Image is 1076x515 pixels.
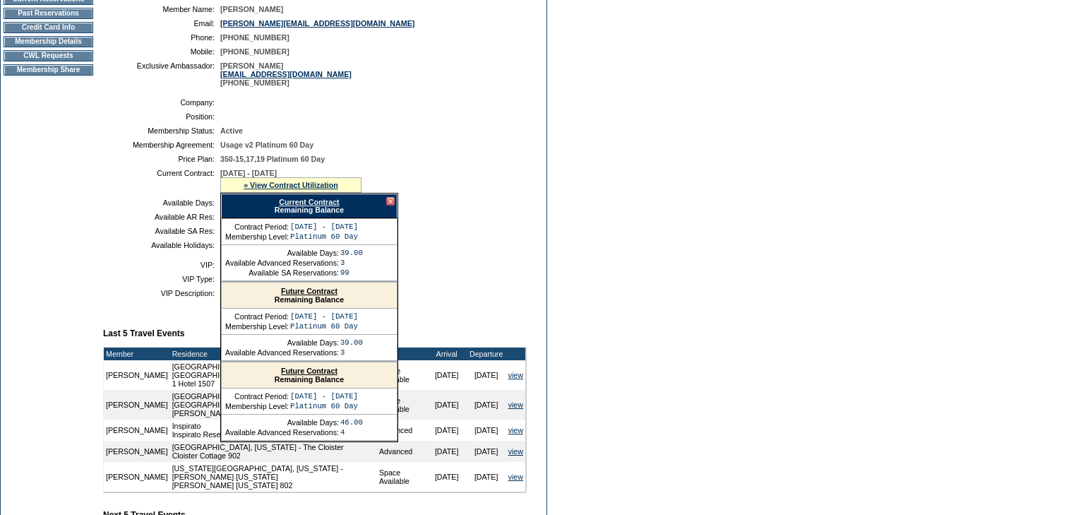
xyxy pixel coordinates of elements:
td: Contract Period: [225,223,289,231]
td: VIP Type: [109,275,215,283]
td: 39.00 [340,249,363,257]
td: Available SA Res: [109,227,215,235]
a: view [508,371,523,379]
div: Remaining Balance [221,194,397,218]
td: Available Advanced Reservations: [225,428,339,437]
td: [DATE] [427,420,467,441]
td: Membership Level: [225,322,289,331]
td: [DATE] [467,441,506,462]
td: Platinum 60 Day [290,402,358,410]
td: Email: [109,19,215,28]
td: [US_STATE][GEOGRAPHIC_DATA], [US_STATE] - [PERSON_NAME] [US_STATE] [PERSON_NAME] [US_STATE] 802 [170,462,377,492]
span: [DATE] - [DATE] [220,169,277,177]
td: Inspirato Inspirato Reservation - [GEOGRAPHIC_DATA]-[US_STATE] [170,420,377,441]
td: Exclusive Ambassador: [109,61,215,87]
span: [PHONE_NUMBER] [220,47,289,56]
td: Position: [109,112,215,121]
span: [PERSON_NAME] [220,5,283,13]
a: Current Contract [279,198,339,206]
td: Company: [109,98,215,107]
td: Contract Period: [225,312,289,321]
td: [PERSON_NAME] [104,390,170,420]
td: [DATE] [467,360,506,390]
a: view [508,447,523,456]
td: [PERSON_NAME] [104,360,170,390]
td: 46.00 [340,418,363,427]
span: Active [220,126,243,135]
td: [PERSON_NAME] [104,420,170,441]
td: Member Name: [109,5,215,13]
td: 4 [340,428,363,437]
td: Arrival [427,348,467,360]
td: Credit Card Info [4,22,93,33]
td: CWL Requests [4,50,93,61]
td: Membership Level: [225,402,289,410]
a: view [508,401,523,409]
td: Type [377,348,427,360]
td: VIP: [109,261,215,269]
div: Remaining Balance [222,283,397,309]
td: [DATE] - [DATE] [290,392,358,401]
a: Future Contract [281,367,337,375]
td: Available Advanced Reservations: [225,348,339,357]
td: Space Available [377,390,427,420]
div: Remaining Balance [222,362,397,389]
td: [DATE] - [DATE] [290,312,358,321]
td: Available SA Reservations: [225,268,339,277]
td: Price Plan: [109,155,215,163]
td: [GEOGRAPHIC_DATA], [US_STATE] - 1 [GEOGRAPHIC_DATA] 1 Hotel 1507 [170,360,377,390]
b: Last 5 Travel Events [103,328,184,338]
td: [DATE] [427,462,467,492]
td: Available Advanced Reservations: [225,259,339,267]
span: 350-15,17,19 Platinum 60 Day [220,155,325,163]
td: Membership Status: [109,126,215,135]
td: Residence [170,348,377,360]
td: 99 [340,268,363,277]
td: Available Days: [225,418,339,427]
td: 3 [340,348,363,357]
span: Usage v2 Platinum 60 Day [220,141,313,149]
td: 39.00 [340,338,363,347]
a: [EMAIL_ADDRESS][DOMAIN_NAME] [220,70,352,78]
td: [DATE] [467,462,506,492]
td: [DATE] [427,360,467,390]
a: [PERSON_NAME][EMAIL_ADDRESS][DOMAIN_NAME] [220,19,414,28]
span: [PERSON_NAME] [PHONE_NUMBER] [220,61,352,87]
td: Available Days: [225,338,339,347]
td: Advanced [377,441,427,462]
td: Membership Agreement: [109,141,215,149]
td: Past Reservations [4,8,93,19]
a: view [508,473,523,481]
td: Platinum 60 Day [290,322,358,331]
td: Advanced [377,420,427,441]
td: Platinum 60 Day [290,232,358,241]
td: Departure [467,348,506,360]
td: Available Days: [109,199,215,207]
a: view [508,426,523,434]
td: [PERSON_NAME] [104,462,170,492]
td: Available Holidays: [109,241,215,249]
td: VIP Description: [109,289,215,297]
td: [PERSON_NAME] [104,441,170,462]
td: Phone: [109,33,215,42]
td: [DATE] - [DATE] [290,223,358,231]
td: [DATE] [427,441,467,462]
span: [PHONE_NUMBER] [220,33,289,42]
td: [DATE] [427,390,467,420]
td: Membership Level: [225,232,289,241]
td: Current Contract: [109,169,215,193]
td: Space Available [377,360,427,390]
td: Available AR Res: [109,213,215,221]
td: [GEOGRAPHIC_DATA], [US_STATE] - The Cloister Cloister Cottage 902 [170,441,377,462]
td: Space Available [377,462,427,492]
td: [DATE] [467,420,506,441]
td: Mobile: [109,47,215,56]
td: Membership Details [4,36,93,47]
td: 3 [340,259,363,267]
td: Member [104,348,170,360]
td: Membership Share [4,64,93,76]
td: [DATE] [467,390,506,420]
td: Contract Period: [225,392,289,401]
td: Available Days: [225,249,339,257]
a: » View Contract Utilization [244,181,338,189]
